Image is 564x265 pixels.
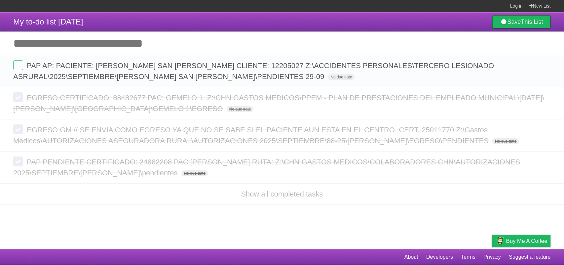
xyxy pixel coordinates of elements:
span: No due date [227,106,253,112]
label: Done [13,92,23,102]
a: Suggest a feature [509,251,551,263]
span: No due date [492,138,519,144]
img: Buy me a coffee [496,235,505,246]
a: Buy me a coffee [492,235,551,247]
label: Done [13,124,23,134]
a: About [404,251,418,263]
span: Buy me a coffee [506,235,547,247]
span: PAP AP: PACIENTE: [PERSON_NAME] SAN [PERSON_NAME] CLIENTE: 12205027 Z:\ACCIDENTES PERSONALES\TERC... [13,62,494,81]
span: EGRESO GM // SE ENVIA COMO EGRESO YA QUE NO SE SABE SI EL PACIENTE AUN ESTA EN EL CENTRO. CERT. 2... [13,126,490,145]
span: My to-do list [DATE] [13,17,83,26]
label: Done [13,60,23,70]
a: Developers [426,251,453,263]
a: Show all completed tasks [241,190,323,198]
span: EGRESO CERTIFICADO: 88482677 PAC: GEMELO 1. Z:\CHN GASTOS MEDICOS\PPEM - PLAN DE PRESTACIONES DEL... [13,94,545,113]
b: This List [521,19,543,25]
a: SaveThis List [492,15,551,28]
span: No due date [181,170,208,176]
label: Done [13,156,23,166]
a: Terms [461,251,476,263]
a: Privacy [484,251,501,263]
span: PAP PENDIENTE CERTIFICADO: 24882208 PAC:[PERSON_NAME] RUTA: Z:\CHN GASTOS MEDICOS\COLABORADORES C... [13,158,520,177]
span: No due date [328,74,355,80]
